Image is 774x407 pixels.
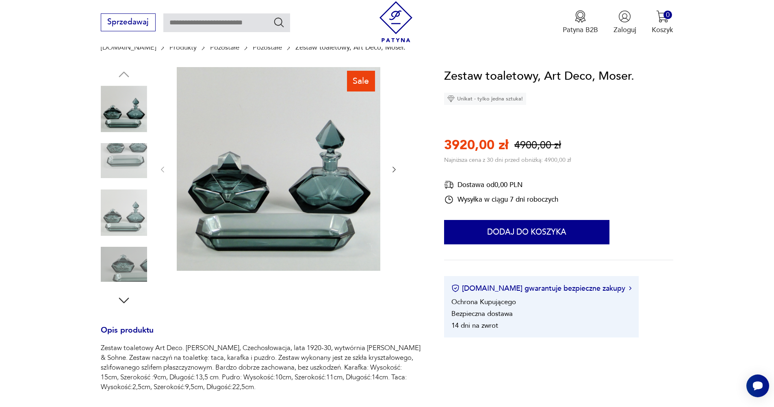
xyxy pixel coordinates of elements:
p: Zestaw toaletowy, Art Deco, Moser. [295,44,405,51]
div: Dostawa od 0,00 PLN [444,180,558,190]
p: 3920,00 zł [444,136,508,154]
a: Ikona medaluPatyna B2B [563,10,598,35]
button: Patyna B2B [563,10,598,35]
img: Zdjęcie produktu Zestaw toaletowy, Art Deco, Moser. [101,137,147,184]
img: Ikona koszyka [656,10,669,23]
p: Zestaw toaletowy Art Deco. [PERSON_NAME], Czechosłowacja, lata 1920-30, wytwórnia [PERSON_NAME] &... [101,343,421,392]
p: Patyna B2B [563,25,598,35]
img: Ikonka użytkownika [618,10,631,23]
h1: Zestaw toaletowy, Art Deco, Moser. [444,67,634,86]
button: Dodaj do koszyka [444,220,609,244]
h3: Opis produktu [101,327,421,344]
li: Ochrona Kupującego [451,297,516,307]
p: Najniższa cena z 30 dni przed obniżką: 4900,00 zł [444,156,571,164]
p: Koszyk [652,25,673,35]
p: 4900,00 zł [514,138,561,152]
img: Ikona medalu [574,10,587,23]
img: Ikona dostawy [444,180,454,190]
img: Ikona strzałki w prawo [629,286,631,290]
div: Wysyłka w ciągu 7 dni roboczych [444,195,558,205]
button: 0Koszyk [652,10,673,35]
iframe: Smartsupp widget button [746,374,769,397]
img: Zdjęcie produktu Zestaw toaletowy, Art Deco, Moser. [101,189,147,236]
div: Unikat - tylko jedna sztuka! [444,93,526,105]
a: Produkty [169,44,197,51]
li: 14 dni na zwrot [451,321,498,330]
div: 0 [663,11,672,19]
a: Pozostałe [210,44,239,51]
button: Sprzedawaj [101,13,156,31]
img: Patyna - sklep z meblami i dekoracjami vintage [375,1,416,42]
img: Ikona certyfikatu [451,284,460,292]
a: [DOMAIN_NAME] [101,44,156,51]
img: Ikona diamentu [447,95,455,102]
div: Sale [347,71,375,91]
a: Pozostałe [253,44,282,51]
img: Zdjęcie produktu Zestaw toaletowy, Art Deco, Moser. [101,86,147,132]
button: [DOMAIN_NAME] gwarantuje bezpieczne zakupy [451,283,631,294]
img: Zdjęcie produktu Zestaw toaletowy, Art Deco, Moser. [177,67,380,271]
a: Sprzedawaj [101,20,156,26]
li: Bezpieczna dostawa [451,309,513,318]
button: Szukaj [273,16,285,28]
p: Zaloguj [614,25,636,35]
button: Zaloguj [614,10,636,35]
img: Zdjęcie produktu Zestaw toaletowy, Art Deco, Moser. [101,241,147,287]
